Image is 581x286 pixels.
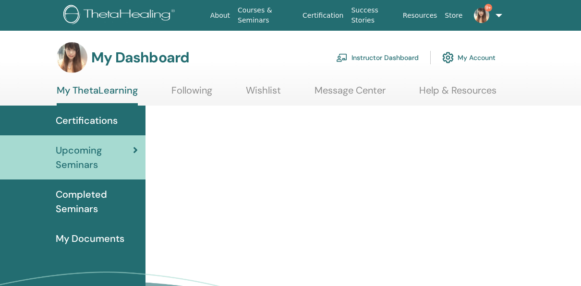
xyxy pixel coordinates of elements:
[206,7,234,24] a: About
[299,7,347,24] a: Certification
[315,84,386,103] a: Message Center
[56,231,124,246] span: My Documents
[63,5,178,26] img: logo.png
[336,47,419,68] a: Instructor Dashboard
[246,84,281,103] a: Wishlist
[442,49,454,66] img: cog.svg
[399,7,441,24] a: Resources
[474,8,489,23] img: default.png
[442,47,496,68] a: My Account
[419,84,496,103] a: Help & Resources
[56,143,133,172] span: Upcoming Seminars
[57,84,138,106] a: My ThetaLearning
[171,84,212,103] a: Following
[91,49,189,66] h3: My Dashboard
[484,4,492,12] span: 9+
[56,187,138,216] span: Completed Seminars
[56,113,118,128] span: Certifications
[441,7,466,24] a: Store
[234,1,299,29] a: Courses & Seminars
[57,42,87,73] img: default.png
[347,1,399,29] a: Success Stories
[336,53,348,62] img: chalkboard-teacher.svg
